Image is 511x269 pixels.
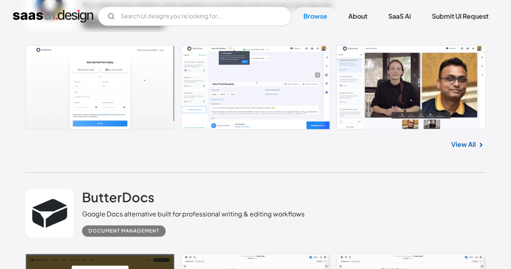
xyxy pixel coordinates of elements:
a: Submit UI Request [422,7,498,25]
input: Search UI designs you're looking for... [98,6,292,26]
a: ButterDocs [82,189,154,209]
div: Document Management [88,226,159,236]
a: SaaS Ai [379,7,421,25]
form: Email Form [98,6,292,26]
a: home [13,10,93,23]
a: View All [451,140,476,149]
a: About [339,7,377,25]
a: Browse [294,7,337,25]
div: Google Docs alternative built for professional writing & editing workflows [82,209,305,219]
h2: ButterDocs [82,189,154,205]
